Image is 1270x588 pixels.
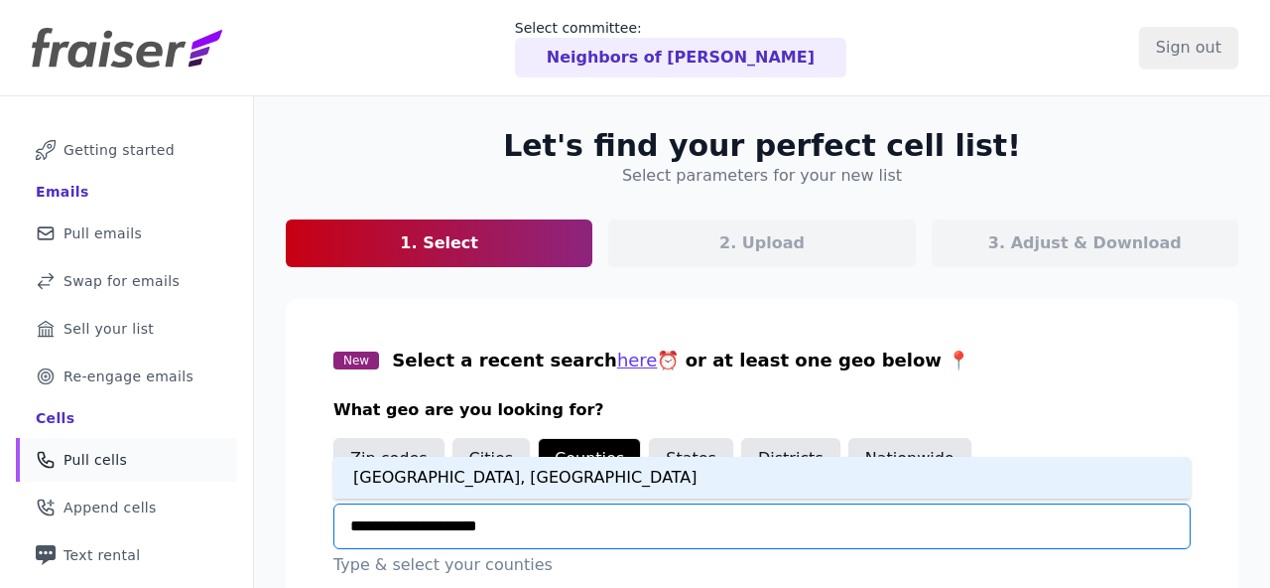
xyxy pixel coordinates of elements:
a: Pull cells [16,438,237,482]
div: Cells [36,408,74,428]
span: Text rental [63,545,141,565]
span: Append cells [63,498,157,517]
button: Districts [741,438,840,480]
h3: What geo are you looking for? [333,398,1191,422]
span: Select a recent search ⏰ or at least one geo below 📍 [392,350,969,370]
div: Emails [36,182,89,202]
button: Nationwide [848,438,971,480]
div: [GEOGRAPHIC_DATA], [GEOGRAPHIC_DATA] [333,457,1191,499]
span: Getting started [63,140,175,160]
span: Re-engage emails [63,367,193,386]
a: Text rental [16,533,237,577]
button: here [617,347,658,374]
span: New [333,352,379,369]
img: Fraiser Logo [32,28,222,68]
p: Neighbors of [PERSON_NAME] [547,46,815,70]
a: Sell your list [16,307,237,351]
p: 1. Select [400,231,478,255]
span: Swap for emails [63,271,180,291]
span: Sell your list [63,319,154,339]
p: Select committee: [515,18,846,38]
h4: Select parameters for your new list [622,164,902,188]
button: Zip codes [333,438,444,480]
p: 2. Upload [719,231,805,255]
a: Getting started [16,128,237,172]
a: 1. Select [286,220,592,267]
button: Counties [538,438,641,480]
input: Sign out [1139,27,1238,69]
span: Pull emails [63,223,142,243]
a: Re-engage emails [16,355,237,398]
button: States [649,438,733,480]
p: Type & select your counties [333,553,1191,577]
button: Cities [452,438,531,480]
h2: Let's find your perfect cell list! [503,128,1021,164]
a: Pull emails [16,212,237,255]
a: Select committee: Neighbors of [PERSON_NAME] [515,18,846,77]
a: Swap for emails [16,259,237,303]
a: Append cells [16,486,237,529]
p: 3. Adjust & Download [988,231,1182,255]
span: Pull cells [63,450,127,470]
